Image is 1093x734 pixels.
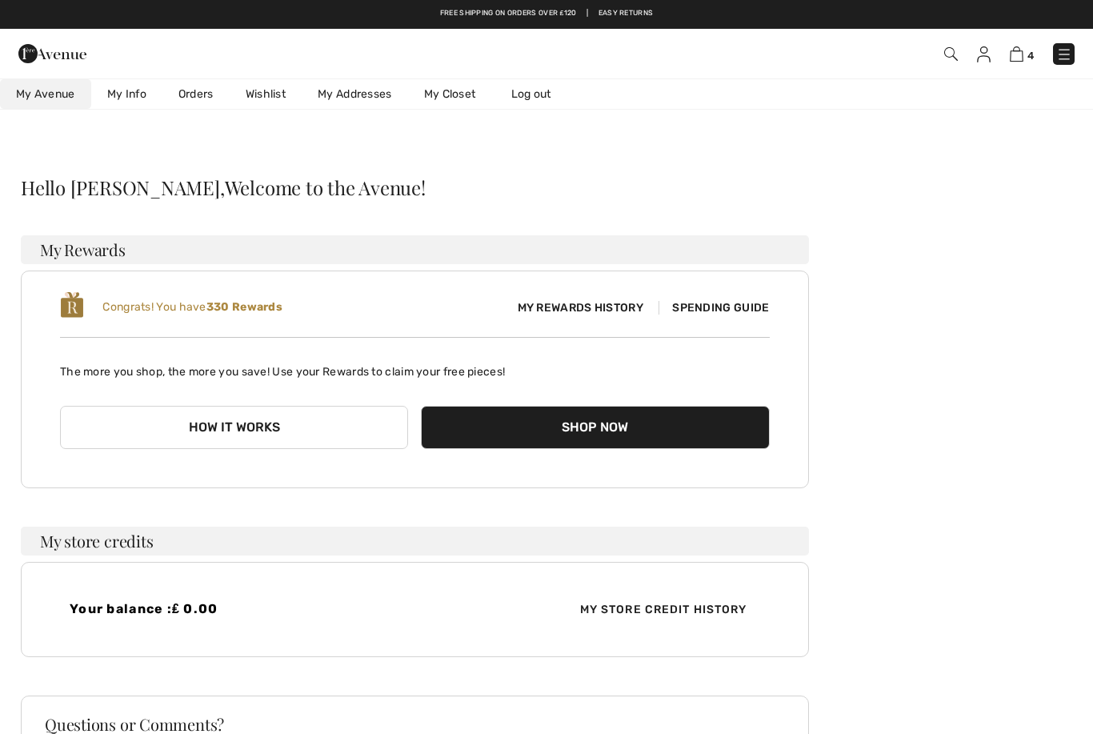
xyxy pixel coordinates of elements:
a: Orders [162,79,230,109]
a: My Addresses [302,79,408,109]
button: Shop Now [421,406,769,449]
img: Search [944,47,958,61]
a: Log out [495,79,583,109]
span: My Store Credit History [567,601,760,618]
img: 1ère Avenue [18,38,86,70]
img: loyalty_logo_r.svg [60,291,84,319]
span: | [587,8,588,19]
h3: My Rewards [21,235,809,264]
b: 330 Rewards [206,300,282,314]
a: 4 [1010,44,1034,63]
span: Congrats! You have [102,300,282,314]
div: Hello [PERSON_NAME], [21,178,809,197]
span: My Avenue [16,86,75,102]
a: My Closet [408,79,492,109]
a: Wishlist [230,79,302,109]
img: Shopping Bag [1010,46,1023,62]
p: The more you shop, the more you save! Use your Rewards to claim your free pieces! [60,351,770,380]
span: My Rewards History [505,299,656,316]
h4: Your balance : [70,601,405,616]
button: How it works [60,406,408,449]
h3: My store credits [21,527,809,556]
img: My Info [977,46,991,62]
span: Welcome to the Avenue! [225,178,426,197]
a: Easy Returns [599,8,654,19]
span: Spending Guide [659,301,769,315]
a: 1ère Avenue [18,45,86,60]
a: Free shipping on orders over ₤120 [440,8,577,19]
span: ₤ 0.00 [172,601,218,616]
span: 4 [1027,50,1034,62]
a: My Info [91,79,162,109]
h3: Questions or Comments? [45,716,785,732]
img: Menu [1056,46,1072,62]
